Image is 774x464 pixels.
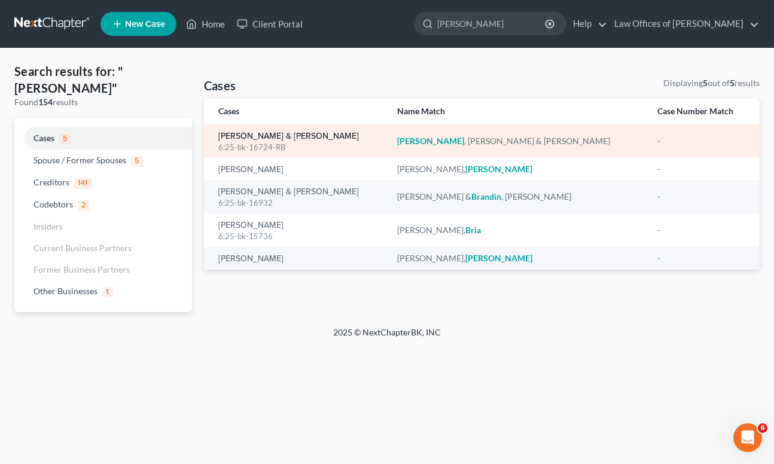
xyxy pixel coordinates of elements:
[465,225,481,235] em: Bria
[397,136,464,146] em: [PERSON_NAME]
[14,149,192,172] a: Spouse / Former Spouses5
[204,99,388,124] th: Cases
[397,191,638,203] div: [PERSON_NAME] & , [PERSON_NAME]
[14,194,192,216] a: Codebtors2
[657,252,745,264] div: -
[218,197,379,209] div: 6:25-bk-16932
[733,423,762,452] iframe: Intercom live chat
[471,191,501,202] em: Brandin
[131,156,143,167] span: 5
[218,166,284,174] a: [PERSON_NAME]
[437,13,547,35] input: Search by name...
[78,200,90,211] span: 2
[218,132,359,141] a: [PERSON_NAME] & [PERSON_NAME]
[38,97,53,107] strong: 154
[218,188,359,196] a: [PERSON_NAME] & [PERSON_NAME]
[397,252,638,264] div: [PERSON_NAME],
[397,224,638,236] div: [PERSON_NAME],
[397,163,638,175] div: [PERSON_NAME],
[14,127,192,149] a: Cases5
[33,286,97,296] span: Other Businesses
[14,237,192,259] a: Current Business Partners
[14,63,192,96] h4: Search results for: "[PERSON_NAME]"
[648,99,760,124] th: Case Number Match
[608,13,759,35] a: Law Offices of [PERSON_NAME]
[657,163,745,175] div: -
[758,423,767,433] span: 6
[204,77,236,94] h4: Cases
[730,78,735,88] strong: 5
[14,172,192,194] a: Creditors141
[33,199,73,209] span: Codebtors
[102,287,113,298] span: 1
[657,224,745,236] div: -
[218,142,379,153] div: 6:25-bk-16724-RB
[180,13,231,35] a: Home
[218,255,284,263] a: [PERSON_NAME]
[663,77,760,89] div: Displaying out of results
[14,280,192,303] a: Other Businesses1
[33,264,130,274] span: Former Business Partners
[567,13,607,35] a: Help
[33,133,54,143] span: Cases
[14,216,192,237] a: Insiders
[388,99,648,124] th: Name Match
[465,164,532,174] em: [PERSON_NAME]
[59,134,71,145] span: 5
[33,221,63,231] span: Insiders
[14,259,192,280] a: Former Business Partners
[465,253,532,263] em: [PERSON_NAME]
[33,155,126,165] span: Spouse / Former Spouses
[74,178,92,189] span: 141
[125,20,165,29] span: New Case
[33,177,69,187] span: Creditors
[33,243,132,253] span: Current Business Partners
[703,78,708,88] strong: 5
[397,135,638,147] div: , [PERSON_NAME] & [PERSON_NAME]
[46,326,728,348] div: 2025 © NextChapterBK, INC
[657,191,745,203] div: -
[14,96,192,108] div: Found results
[231,13,309,35] a: Client Portal
[218,231,379,242] div: 6:25-bk-15736
[657,135,745,147] div: -
[218,221,284,230] a: [PERSON_NAME]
